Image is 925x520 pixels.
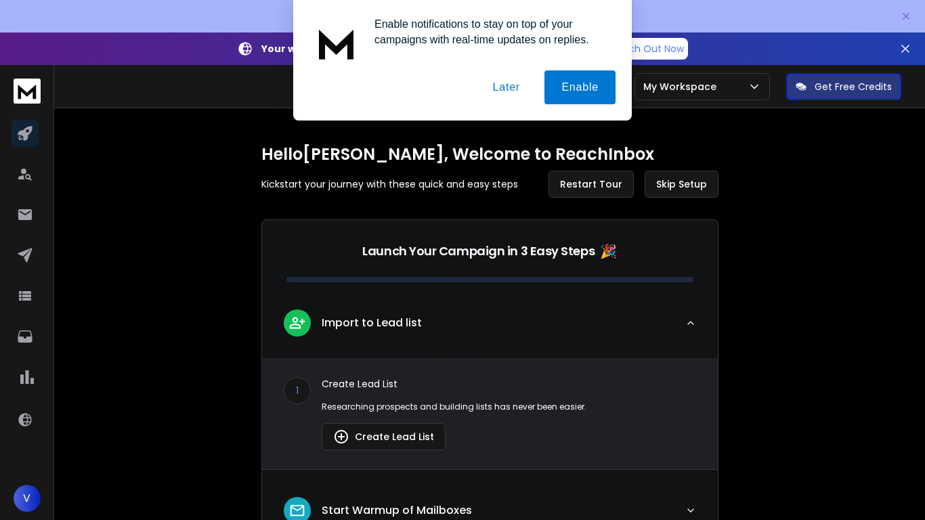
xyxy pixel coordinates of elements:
[262,358,718,469] div: leadImport to Lead list
[333,429,349,445] img: lead
[475,70,536,104] button: Later
[261,177,518,191] p: Kickstart your journey with these quick and easy steps
[322,423,446,450] button: Create Lead List
[288,502,306,519] img: lead
[548,171,634,198] button: Restart Tour
[362,242,595,261] p: Launch Your Campaign in 3 Easy Steps
[288,314,306,331] img: lead
[284,377,311,404] div: 1
[14,485,41,512] button: V
[656,177,707,191] span: Skip Setup
[262,299,718,358] button: leadImport to Lead list
[600,242,617,261] span: 🎉
[322,502,472,519] p: Start Warmup of Mailboxes
[261,144,718,165] h1: Hello [PERSON_NAME] , Welcome to ReachInbox
[645,171,718,198] button: Skip Setup
[322,315,422,331] p: Import to Lead list
[309,16,364,70] img: notification icon
[364,16,616,47] div: Enable notifications to stay on top of your campaigns with real-time updates on replies.
[322,377,696,391] p: Create Lead List
[322,402,696,412] p: Researching prospects and building lists has never been easier.
[544,70,616,104] button: Enable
